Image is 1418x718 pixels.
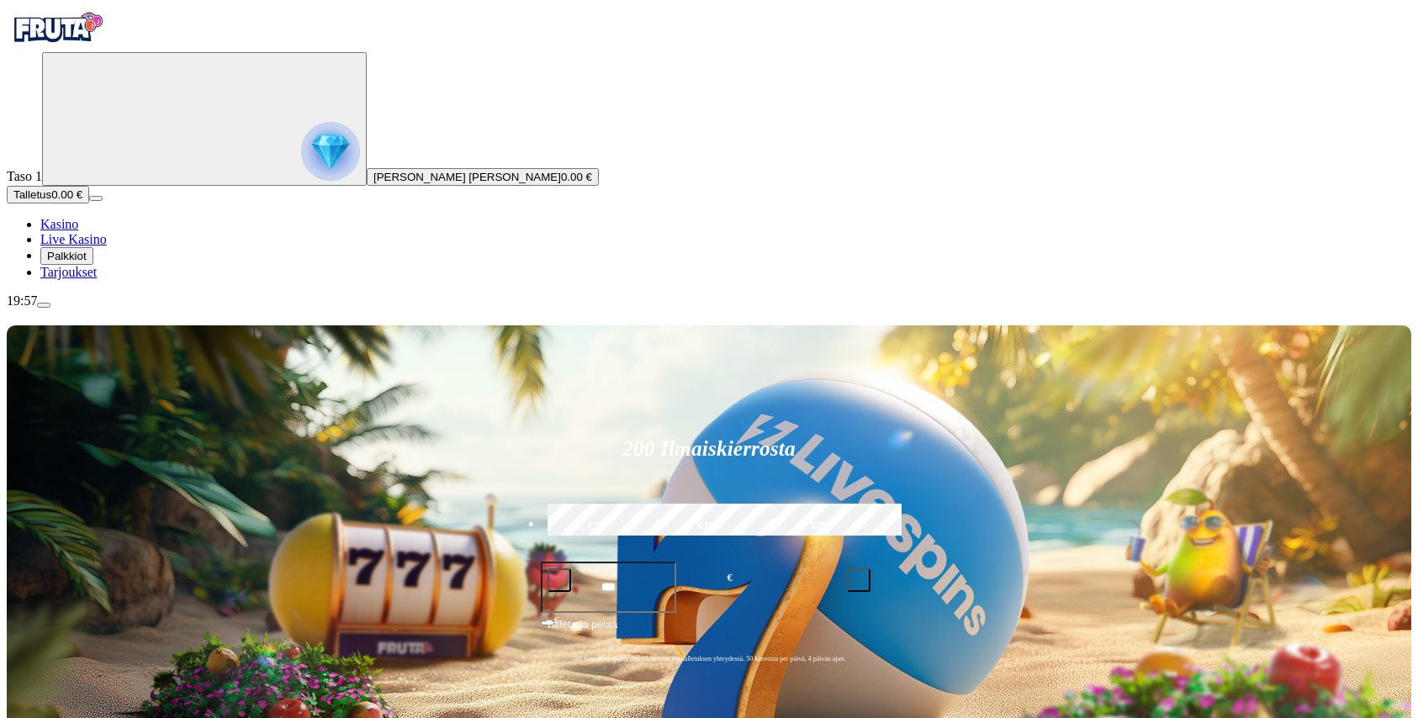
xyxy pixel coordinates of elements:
span: € [554,615,559,625]
a: Tarjoukset [40,265,97,279]
span: Taso 1 [7,169,42,183]
label: €50 [543,501,648,550]
nav: Main menu [7,217,1411,280]
a: Kasino [40,217,78,231]
span: 19:57 [7,293,37,308]
img: reward progress [301,122,360,181]
a: Fruta [7,37,108,51]
span: Talleta ja pelaa [546,616,617,647]
span: 0.00 € [561,171,592,183]
button: menu [89,196,103,201]
label: €150 [656,501,761,550]
span: [PERSON_NAME] [PERSON_NAME] [373,171,561,183]
span: 0.00 € [51,188,82,201]
button: Talleta ja pelaa [541,615,877,647]
nav: Primary [7,7,1411,280]
a: Live Kasino [40,232,107,246]
button: reward progress [42,52,367,186]
span: Palkkiot [47,250,87,262]
button: plus icon [847,568,870,592]
button: minus icon [548,568,571,592]
button: [PERSON_NAME] [PERSON_NAME]0.00 € [367,168,599,186]
label: €250 [770,501,875,550]
button: Palkkiot [40,247,93,265]
span: € [728,570,733,586]
button: menu [37,303,50,308]
button: Talletusplus icon0.00 € [7,186,89,203]
span: Talletus [13,188,51,201]
img: Fruta [7,7,108,49]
